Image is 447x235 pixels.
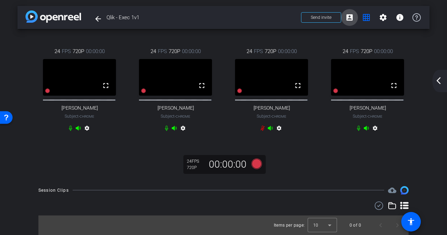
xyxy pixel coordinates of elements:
[86,47,105,55] span: 00:00:00
[83,125,91,134] mat-icon: settings
[389,217,406,234] button: Next page
[272,115,286,118] span: Chrome
[390,81,398,90] mat-icon: fullscreen
[79,114,80,119] span: -
[343,47,348,55] span: 24
[254,47,263,55] span: FPS
[61,105,98,111] span: [PERSON_NAME]
[311,15,331,20] span: Send invite
[265,47,276,55] span: 720P
[25,10,81,23] img: app-logo
[204,159,251,170] div: 00:00:00
[161,113,190,119] span: Subject
[367,114,368,119] span: -
[179,125,187,134] mat-icon: settings
[294,81,302,90] mat-icon: fullscreen
[257,113,286,119] span: Subject
[187,165,204,170] div: 720P
[274,222,305,229] div: Items per page:
[371,125,379,134] mat-icon: settings
[275,125,283,134] mat-icon: settings
[65,113,94,119] span: Subject
[80,115,94,118] span: Chrome
[187,159,204,164] div: 24
[350,222,361,229] div: 0 of 0
[388,186,396,194] span: Destinations for your clips
[407,218,415,226] mat-icon: accessibility
[94,15,102,23] mat-icon: arrow_back
[345,13,354,22] mat-icon: account_box
[372,217,389,234] button: Previous page
[73,47,84,55] span: 720P
[434,76,443,85] mat-icon: arrow_back_ios_new
[353,113,382,119] span: Subject
[157,105,194,111] span: [PERSON_NAME]
[368,115,382,118] span: Chrome
[151,47,156,55] span: 24
[158,47,167,55] span: FPS
[107,10,297,24] span: Qlik - Exec 1v1
[350,105,386,111] span: [PERSON_NAME]
[38,187,69,194] div: Session Clips
[169,47,180,55] span: 720P
[361,47,372,55] span: 720P
[301,12,341,23] button: Send invite
[400,186,409,194] img: Session clips
[271,114,272,119] span: -
[379,13,387,22] mat-icon: settings
[54,47,60,55] span: 24
[198,81,206,90] mat-icon: fullscreen
[176,115,190,118] span: Chrome
[182,47,201,55] span: 00:00:00
[192,159,199,164] span: FPS
[254,105,290,111] span: [PERSON_NAME]
[396,13,404,22] mat-icon: info
[388,186,396,194] mat-icon: cloud_upload
[175,114,176,119] span: -
[62,47,71,55] span: FPS
[374,47,393,55] span: 00:00:00
[350,47,359,55] span: FPS
[362,13,371,22] mat-icon: grid_on
[247,47,252,55] span: 24
[102,81,110,90] mat-icon: fullscreen
[278,47,297,55] span: 00:00:00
